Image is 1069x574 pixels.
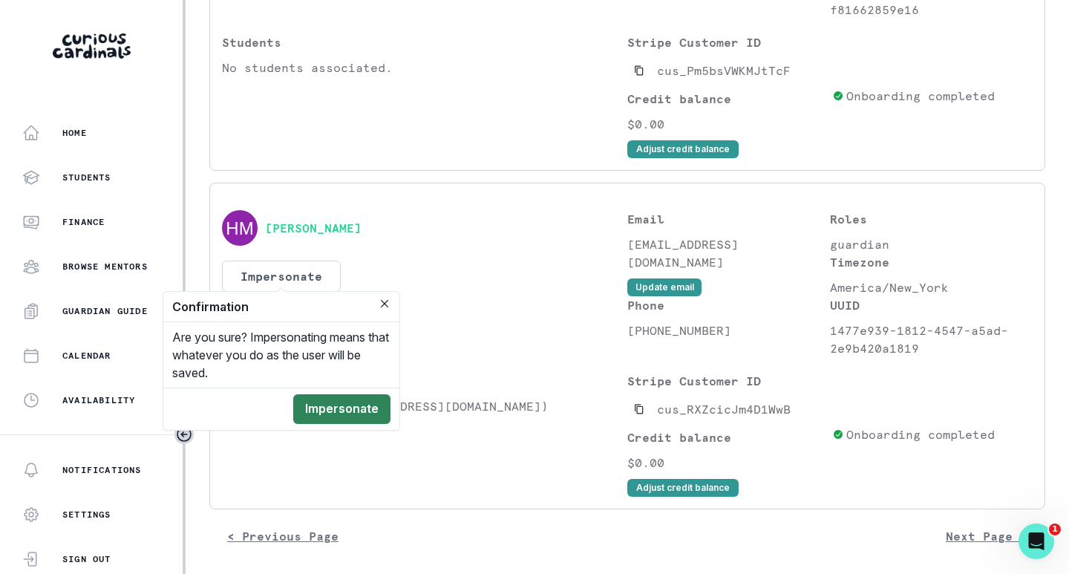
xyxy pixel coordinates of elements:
[627,372,826,390] p: Stripe Customer ID
[627,454,826,472] p: $0.00
[222,372,627,390] p: Students
[830,253,1033,271] p: Timezone
[53,33,131,59] img: Curious Cardinals Logo
[846,87,995,105] p: Onboarding completed
[657,400,791,418] p: cus_RXZcicJm4D1WwB
[627,235,830,271] p: [EMAIL_ADDRESS][DOMAIN_NAME]
[830,235,1033,253] p: guardian
[62,350,111,362] p: Calendar
[62,127,87,139] p: Home
[222,261,341,292] button: Impersonate
[265,221,362,235] button: [PERSON_NAME]
[928,521,1045,551] button: Next Page >
[627,140,739,158] button: Adjust credit balance
[163,322,399,388] div: Are you sure? Impersonating means that whatever you do as the user will be saved.
[62,261,148,273] p: Browse Mentors
[62,216,105,228] p: Finance
[627,210,830,228] p: Email
[627,428,826,446] p: Credit balance
[627,322,830,339] p: [PHONE_NUMBER]
[627,90,826,108] p: Credit balance
[222,59,627,76] p: No students associated.
[174,425,194,444] button: Toggle sidebar
[163,292,399,322] header: Confirmation
[830,322,1033,357] p: 1477e939-1812-4547-a5ad-2e9b420a1819
[627,479,739,497] button: Adjust credit balance
[62,553,111,565] p: Sign Out
[62,509,111,521] p: Settings
[1019,524,1054,559] iframe: Intercom live chat
[846,425,995,443] p: Onboarding completed
[62,172,111,183] p: Students
[657,62,791,79] p: cus_Pm5bsVWKMJtTcF
[627,397,651,421] button: Copied to clipboard
[627,59,651,82] button: Copied to clipboard
[1049,524,1061,535] span: 1
[627,33,826,51] p: Stripe Customer ID
[222,33,627,51] p: Students
[627,115,826,133] p: $0.00
[222,210,258,246] img: svg
[830,296,1033,314] p: UUID
[830,278,1033,296] p: America/New_York
[222,397,627,415] p: [PERSON_NAME] ([EMAIL_ADDRESS][DOMAIN_NAME])
[627,296,830,314] p: Phone
[376,295,393,313] button: Close
[830,210,1033,228] p: Roles
[62,305,148,317] p: Guardian Guide
[62,394,135,406] p: Availability
[627,278,702,296] button: Update email
[62,464,142,476] p: Notifications
[209,521,356,551] button: < Previous Page
[293,394,390,424] button: Impersonate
